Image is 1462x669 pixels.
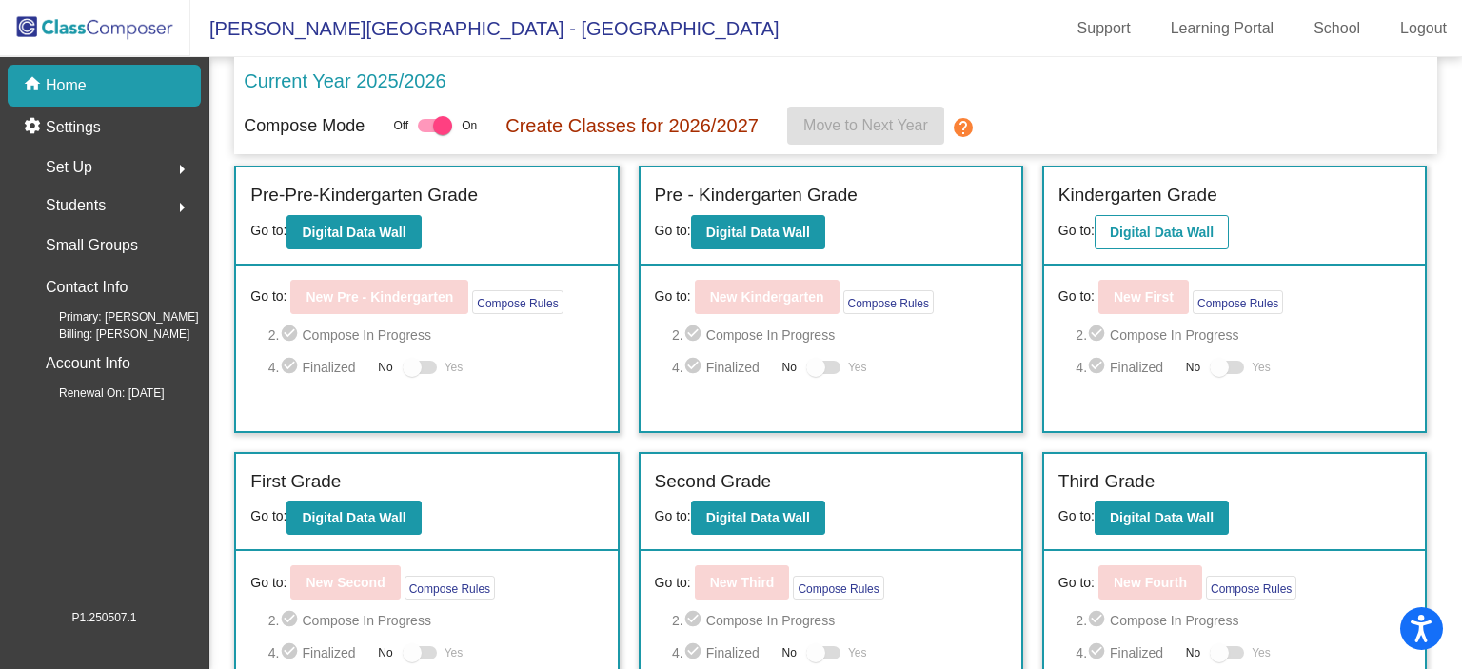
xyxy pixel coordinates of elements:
span: No [782,644,797,661]
span: 2. Compose In Progress [268,609,603,632]
label: Kindergarten Grade [1058,182,1217,209]
mat-icon: check_circle [280,356,303,379]
span: Go to: [250,508,286,523]
span: 2. Compose In Progress [268,324,603,346]
span: Go to: [250,223,286,238]
mat-icon: check_circle [1087,356,1110,379]
a: Support [1062,13,1146,44]
b: Digital Data Wall [302,510,405,525]
span: Yes [848,356,867,379]
button: Digital Data Wall [691,501,825,535]
span: 2. Compose In Progress [1076,609,1411,632]
span: Set Up [46,154,92,181]
mat-icon: check_circle [683,609,706,632]
p: Create Classes for 2026/2027 [505,111,759,140]
button: Compose Rules [1206,576,1296,600]
span: Primary: [PERSON_NAME] [29,308,199,325]
mat-icon: check_circle [1087,641,1110,664]
p: Compose Mode [244,113,365,139]
button: New Third [695,565,790,600]
a: Learning Portal [1156,13,1290,44]
p: Account Info [46,350,130,377]
span: Go to: [655,573,691,593]
button: Compose Rules [472,290,563,314]
span: Students [46,192,106,219]
b: New Third [710,575,775,590]
span: 2. Compose In Progress [1076,324,1411,346]
mat-icon: check_circle [280,641,303,664]
button: Digital Data Wall [286,501,421,535]
button: Digital Data Wall [286,215,421,249]
span: Billing: [PERSON_NAME] [29,325,189,343]
b: Digital Data Wall [706,510,810,525]
span: 4. Finalized [1076,641,1176,664]
span: No [782,359,797,376]
p: Small Groups [46,232,138,259]
button: New First [1098,280,1189,314]
button: Compose Rules [843,290,934,314]
mat-icon: home [23,74,46,97]
b: New First [1114,289,1174,305]
span: On [462,117,477,134]
span: Go to: [1058,286,1095,306]
mat-icon: check_circle [683,324,706,346]
button: Digital Data Wall [1095,215,1229,249]
span: Go to: [1058,508,1095,523]
label: Second Grade [655,468,772,496]
span: Yes [848,641,867,664]
span: Go to: [1058,573,1095,593]
b: New Kindergarten [710,289,824,305]
span: Yes [445,641,464,664]
label: First Grade [250,468,341,496]
span: Go to: [655,223,691,238]
span: Yes [1252,641,1271,664]
b: New Fourth [1114,575,1187,590]
b: New Pre - Kindergarten [306,289,453,305]
mat-icon: check_circle [1087,609,1110,632]
button: Move to Next Year [787,107,944,145]
button: Compose Rules [1193,290,1283,314]
mat-icon: check_circle [1087,324,1110,346]
p: Home [46,74,87,97]
button: New Fourth [1098,565,1202,600]
span: [PERSON_NAME][GEOGRAPHIC_DATA] - [GEOGRAPHIC_DATA] [190,13,780,44]
b: New Second [306,575,385,590]
button: Digital Data Wall [691,215,825,249]
button: Compose Rules [405,576,495,600]
span: Yes [1252,356,1271,379]
p: Current Year 2025/2026 [244,67,445,95]
b: Digital Data Wall [706,225,810,240]
span: Off [393,117,408,134]
button: New Kindergarten [695,280,840,314]
span: 4. Finalized [1076,356,1176,379]
span: Renewal On: [DATE] [29,384,164,402]
span: 2. Compose In Progress [672,324,1007,346]
mat-icon: help [952,116,975,139]
mat-icon: check_circle [280,609,303,632]
label: Third Grade [1058,468,1155,496]
button: Compose Rules [793,576,883,600]
span: No [1186,359,1200,376]
mat-icon: check_circle [280,324,303,346]
button: New Pre - Kindergarten [290,280,468,314]
mat-icon: settings [23,116,46,139]
a: Logout [1385,13,1462,44]
b: Digital Data Wall [1110,225,1214,240]
p: Settings [46,116,101,139]
label: Pre-Pre-Kindergarten Grade [250,182,478,209]
mat-icon: arrow_right [170,196,193,219]
button: Digital Data Wall [1095,501,1229,535]
span: Go to: [655,286,691,306]
span: Go to: [250,286,286,306]
mat-icon: check_circle [683,356,706,379]
span: Move to Next Year [803,117,928,133]
span: No [378,644,392,661]
span: Go to: [1058,223,1095,238]
span: 4. Finalized [268,641,369,664]
a: School [1298,13,1375,44]
mat-icon: check_circle [683,641,706,664]
span: Go to: [655,508,691,523]
span: No [1186,644,1200,661]
span: 4. Finalized [268,356,369,379]
span: 4. Finalized [672,641,773,664]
